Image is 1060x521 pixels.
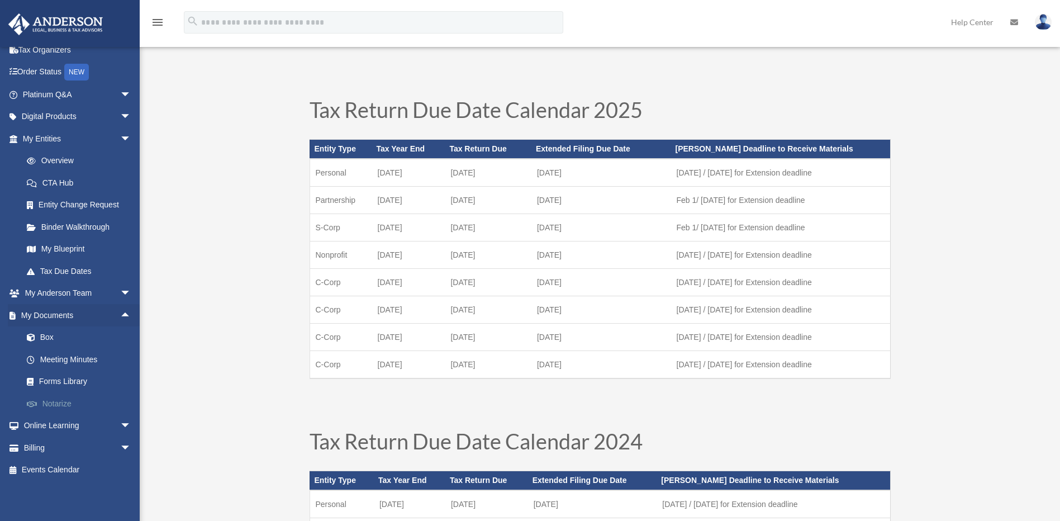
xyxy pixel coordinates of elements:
td: [DATE] / [DATE] for Extension deadline [671,324,890,351]
td: Personal [310,490,374,518]
a: Notarize [16,392,148,415]
td: [DATE] [445,241,531,269]
span: arrow_drop_up [120,304,142,327]
td: [DATE] [445,490,528,518]
a: Forms Library [16,371,148,393]
span: arrow_drop_down [120,282,142,305]
td: [DATE] [372,187,445,214]
td: [DATE] [531,269,671,296]
a: Binder Walkthrough [16,216,148,238]
th: Extended Filing Due Date [531,140,671,159]
a: Events Calendar [8,459,148,481]
td: [DATE] [531,296,671,324]
td: [DATE] / [DATE] for Extension deadline [671,351,890,379]
td: [DATE] [445,351,531,379]
th: Extended Filing Due Date [528,471,657,490]
a: My Entitiesarrow_drop_down [8,127,148,150]
img: User Pic [1035,14,1052,30]
a: menu [151,20,164,29]
th: Entity Type [310,471,374,490]
h1: Tax Return Due Date Calendar 2025 [310,99,891,126]
i: menu [151,16,164,29]
td: [DATE] [445,214,531,241]
td: [DATE] [531,241,671,269]
a: Tax Due Dates [16,260,142,282]
a: Tax Organizers [8,39,148,61]
td: [DATE] [372,241,445,269]
span: arrow_drop_down [120,127,142,150]
td: [DATE] [374,490,445,518]
td: [DATE] / [DATE] for Extension deadline [671,296,890,324]
td: S-Corp [310,214,372,241]
th: Tax Year End [374,471,445,490]
td: [DATE] [531,159,671,187]
a: CTA Hub [16,172,148,194]
span: arrow_drop_down [120,106,142,129]
span: arrow_drop_down [120,415,142,438]
td: [DATE] [445,187,531,214]
td: [DATE] [445,296,531,324]
a: Overview [16,150,148,172]
th: Tax Year End [372,140,445,159]
th: Entity Type [310,140,372,159]
td: [DATE] / [DATE] for Extension deadline [671,241,890,269]
a: Online Learningarrow_drop_down [8,415,148,437]
td: C-Corp [310,269,372,296]
td: [DATE] [372,269,445,296]
td: [DATE] [528,490,657,518]
a: Digital Productsarrow_drop_down [8,106,148,128]
td: [DATE] [445,159,531,187]
td: [DATE] [531,324,671,351]
a: Meeting Minutes [16,348,148,371]
td: [DATE] [445,269,531,296]
td: [DATE] [372,159,445,187]
td: C-Corp [310,296,372,324]
td: [DATE] / [DATE] for Extension deadline [657,490,890,518]
span: arrow_drop_down [120,437,142,460]
a: Order StatusNEW [8,61,148,84]
td: [DATE] [531,351,671,379]
td: [DATE] [531,214,671,241]
span: arrow_drop_down [120,83,142,106]
td: Partnership [310,187,372,214]
th: [PERSON_NAME] Deadline to Receive Materials [657,471,890,490]
i: search [187,15,199,27]
th: [PERSON_NAME] Deadline to Receive Materials [671,140,890,159]
a: My Blueprint [16,238,148,260]
td: [DATE] [372,351,445,379]
td: [DATE] [372,296,445,324]
a: My Anderson Teamarrow_drop_down [8,282,148,305]
a: Platinum Q&Aarrow_drop_down [8,83,148,106]
td: C-Corp [310,351,372,379]
td: [DATE] [372,324,445,351]
a: Box [16,326,148,349]
td: [DATE] [445,324,531,351]
td: Feb 1/ [DATE] for Extension deadline [671,187,890,214]
img: Anderson Advisors Platinum Portal [5,13,106,35]
a: My Documentsarrow_drop_up [8,304,148,326]
td: Feb 1/ [DATE] for Extension deadline [671,214,890,241]
td: Nonprofit [310,241,372,269]
td: [DATE] [372,214,445,241]
th: Tax Return Due [445,140,531,159]
td: [DATE] / [DATE] for Extension deadline [671,269,890,296]
a: Entity Change Request [16,194,148,216]
div: NEW [64,64,89,80]
h1: Tax Return Due Date Calendar 2024 [310,430,891,457]
td: C-Corp [310,324,372,351]
td: [DATE] [531,187,671,214]
td: Personal [310,159,372,187]
td: [DATE] / [DATE] for Extension deadline [671,159,890,187]
a: Billingarrow_drop_down [8,437,148,459]
th: Tax Return Due [445,471,528,490]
